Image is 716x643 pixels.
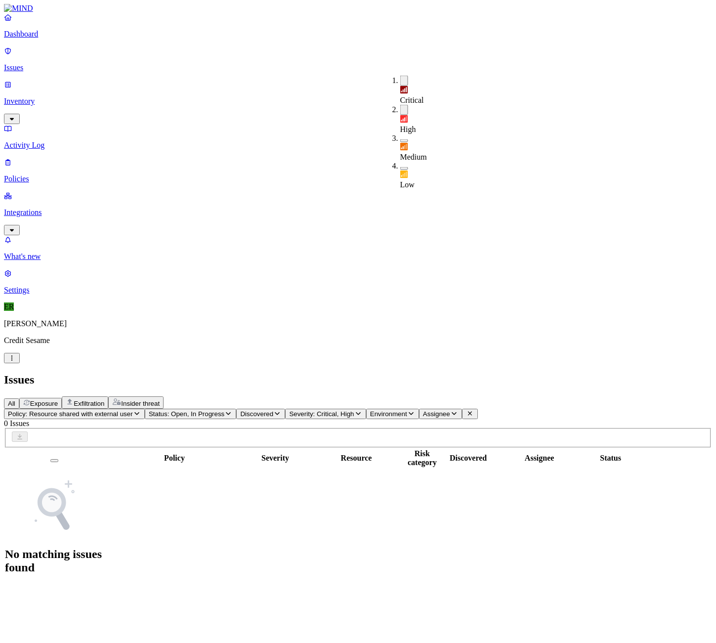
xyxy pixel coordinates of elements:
h1: No matching issues found [5,548,104,574]
a: What's new [4,235,712,261]
span: Exposure [30,400,58,407]
p: Dashboard [4,30,712,39]
a: Integrations [4,191,712,234]
a: Policies [4,158,712,183]
p: Credit Sesame [4,336,712,345]
span: All [8,400,15,407]
span: Severity: Critical, High [289,410,354,418]
a: Dashboard [4,13,712,39]
h2: Issues [4,373,712,386]
div: Policy [105,454,244,463]
span: High [400,125,416,133]
img: NoSearchResult [25,476,84,536]
span: Critical [400,96,424,104]
span: Exfiltration [74,400,104,407]
span: Environment [370,410,407,418]
span: Medium [400,153,427,161]
span: Assignee [423,410,450,418]
span: Status: Open, In Progress [149,410,224,418]
a: Inventory [4,80,712,123]
img: severity-low [400,171,408,178]
p: Inventory [4,97,712,106]
span: Low [400,180,415,189]
p: Integrations [4,208,712,217]
a: Issues [4,46,712,72]
a: Settings [4,269,712,295]
img: MIND [4,4,33,13]
p: Settings [4,286,712,295]
img: severity-high [400,115,408,123]
img: severity-medium [400,143,408,151]
a: Activity Log [4,124,712,150]
button: Select all [50,459,58,462]
div: Severity [246,454,305,463]
div: Resource [307,454,406,463]
div: Status [581,454,640,463]
a: MIND [4,4,712,13]
div: Discovered [439,454,498,463]
p: What's new [4,252,712,261]
p: Issues [4,63,712,72]
p: [PERSON_NAME] [4,319,712,328]
span: 0 Issues [4,419,29,428]
span: Insider threat [121,400,160,407]
span: Discovered [240,410,273,418]
img: severity-critical [400,86,408,94]
div: Assignee [500,454,579,463]
span: ER [4,302,14,311]
span: Policy: Resource shared with external user [8,410,133,418]
p: Policies [4,174,712,183]
p: Activity Log [4,141,712,150]
div: Risk category [408,449,437,467]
